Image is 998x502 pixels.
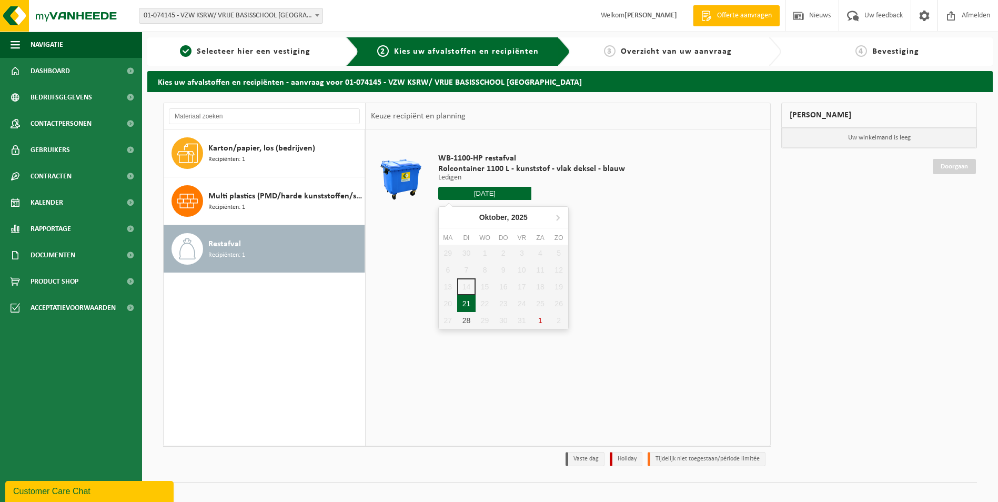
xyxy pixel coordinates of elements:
div: Oktober, [475,209,532,226]
input: Materiaal zoeken [169,108,360,124]
span: Overzicht van uw aanvraag [621,47,732,56]
span: Multi plastics (PMD/harde kunststoffen/spanbanden/EPS/folie naturel/folie gemengd) [208,190,362,203]
span: Product Shop [31,268,78,295]
span: Dashboard [31,58,70,84]
div: ma [439,233,457,243]
span: 1 [180,45,191,57]
span: Acceptatievoorwaarden [31,295,116,321]
button: Restafval Recipiënten: 1 [164,225,365,273]
span: 2 [377,45,389,57]
h2: Kies uw afvalstoffen en recipiënten - aanvraag voor 01-074145 - VZW KSRW/ VRIJE BASISSCHOOL [GEOG... [147,71,993,92]
div: wo [476,233,494,243]
span: 01-074145 - VZW KSRW/ VRIJE BASISSCHOOL DON BOSCO - SINT-NIKLAAS [139,8,323,24]
span: Contracten [31,163,72,189]
span: Recipiënten: 1 [208,203,245,213]
div: Keuze recipiënt en planning [366,103,471,129]
div: [PERSON_NAME] [781,103,977,128]
span: Recipiënten: 1 [208,250,245,260]
p: Ledigen [438,174,625,182]
input: Selecteer datum [438,187,532,200]
span: Navigatie [31,32,63,58]
div: 21 [457,295,476,312]
a: Doorgaan [933,159,976,174]
span: Karton/papier, los (bedrijven) [208,142,315,155]
strong: [PERSON_NAME] [624,12,677,19]
button: Karton/papier, los (bedrijven) Recipiënten: 1 [164,129,365,177]
div: 28 [457,312,476,329]
span: Kalender [31,189,63,216]
button: Multi plastics (PMD/harde kunststoffen/spanbanden/EPS/folie naturel/folie gemengd) Recipiënten: 1 [164,177,365,225]
span: Bedrijfsgegevens [31,84,92,111]
li: Holiday [610,452,642,466]
i: 2025 [511,214,528,221]
span: 4 [855,45,867,57]
span: Recipiënten: 1 [208,155,245,165]
div: vr [512,233,531,243]
iframe: chat widget [5,479,176,502]
li: Vaste dag [566,452,604,466]
span: Contactpersonen [31,111,92,137]
span: Selecteer hier een vestiging [197,47,310,56]
span: Kies uw afvalstoffen en recipiënten [394,47,539,56]
div: za [531,233,549,243]
span: Rolcontainer 1100 L - kunststof - vlak deksel - blauw [438,164,625,174]
span: Restafval [208,238,241,250]
li: Tijdelijk niet toegestaan/période limitée [648,452,765,466]
span: Bevestiging [872,47,919,56]
div: do [494,233,512,243]
span: Documenten [31,242,75,268]
span: Rapportage [31,216,71,242]
span: 3 [604,45,616,57]
span: WB-1100-HP restafval [438,153,625,164]
span: Offerte aanvragen [714,11,774,21]
div: zo [550,233,568,243]
a: 1Selecteer hier een vestiging [153,45,338,58]
span: 01-074145 - VZW KSRW/ VRIJE BASISSCHOOL DON BOSCO - SINT-NIKLAAS [139,8,322,23]
span: Gebruikers [31,137,70,163]
p: Uw winkelmand is leeg [782,128,976,148]
a: Offerte aanvragen [693,5,780,26]
div: di [457,233,476,243]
